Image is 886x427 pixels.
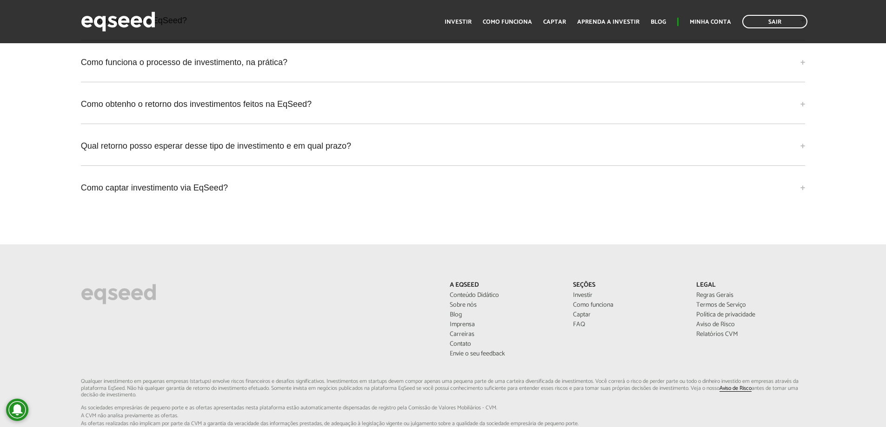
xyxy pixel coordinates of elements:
a: Conteúdo Didático [450,292,559,299]
a: Sair [742,15,807,28]
a: Investir [573,292,682,299]
span: As sociedades empresárias de pequeno porte e as ofertas apresentadas nesta plataforma estão aut... [81,405,806,411]
img: EqSeed Logo [81,282,156,307]
a: Investir [445,19,472,25]
a: Como funciona o processo de investimento, na prática? [81,50,806,75]
p: Seções [573,282,682,289]
a: Blog [651,19,666,25]
a: Como funciona [483,19,532,25]
img: EqSeed [81,9,155,34]
a: Blog [450,312,559,318]
a: Aviso de Risco [719,386,752,392]
span: As ofertas realizadas não implicam por parte da CVM a garantia da veracidade das informações p... [81,421,806,427]
a: Sobre nós [450,302,559,309]
a: Minha conta [690,19,731,25]
a: Imprensa [450,322,559,328]
a: Aprenda a investir [577,19,640,25]
a: Política de privacidade [696,312,806,318]
a: FAQ [573,322,682,328]
a: Como obtenho o retorno dos investimentos feitos na EqSeed? [81,92,806,117]
a: Como funciona [573,302,682,309]
a: Relatórios CVM [696,331,806,338]
a: Envie o seu feedback [450,351,559,357]
a: Como captar investimento via EqSeed? [81,175,806,200]
p: Legal [696,282,806,289]
a: Qual retorno posso esperar desse tipo de investimento e em qual prazo? [81,133,806,158]
a: Carreiras [450,331,559,338]
a: Contato [450,341,559,348]
a: Aviso de Risco [696,322,806,328]
span: A CVM não analisa previamente as ofertas. [81,413,806,419]
a: Termos de Serviço [696,302,806,309]
a: Regras Gerais [696,292,806,299]
a: Captar [573,312,682,318]
p: A EqSeed [450,282,559,289]
a: Captar [543,19,566,25]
